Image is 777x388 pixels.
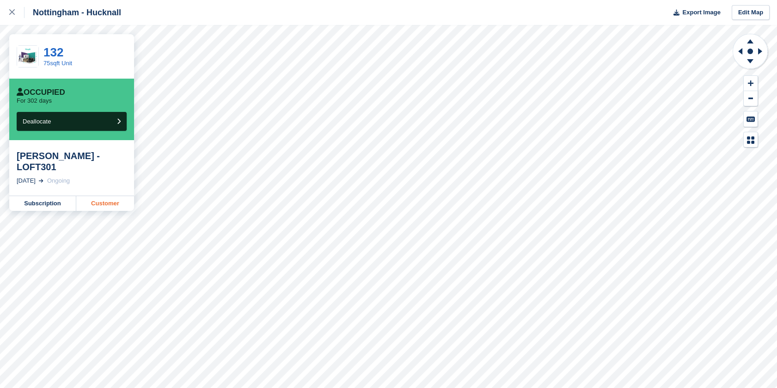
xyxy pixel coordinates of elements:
[682,8,720,17] span: Export Image
[732,5,770,20] a: Edit Map
[668,5,721,20] button: Export Image
[43,60,72,67] a: 75sqft Unit
[23,118,51,125] span: Deallocate
[744,76,758,91] button: Zoom In
[43,45,63,59] a: 132
[39,179,43,183] img: arrow-right-light-icn-cde0832a797a2874e46488d9cf13f60e5c3a73dbe684e267c42b8395dfbc2abf.svg
[17,112,127,131] button: Deallocate
[17,97,52,105] p: For 302 days
[17,176,36,185] div: [DATE]
[17,88,65,97] div: Occupied
[744,91,758,106] button: Zoom Out
[47,176,70,185] div: Ongoing
[24,7,121,18] div: Nottingham - Hucknall
[9,196,76,211] a: Subscription
[17,46,38,67] img: 75sqft-units.jpg
[744,132,758,148] button: Map Legend
[76,196,134,211] a: Customer
[744,111,758,127] button: Keyboard Shortcuts
[17,150,127,172] div: [PERSON_NAME] - LOFT301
